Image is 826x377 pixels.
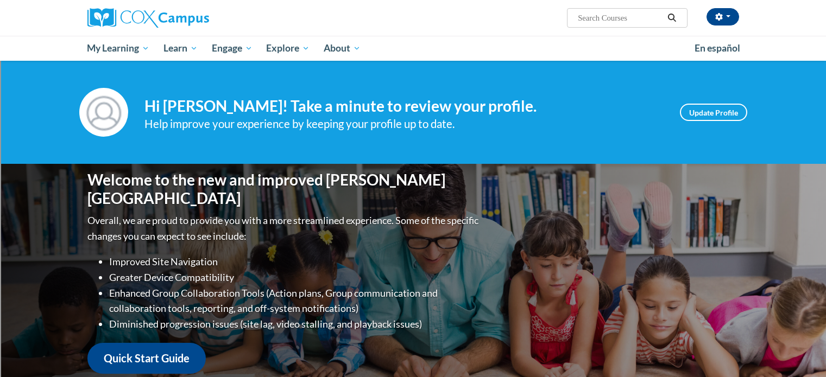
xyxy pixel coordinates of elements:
[156,36,205,61] a: Learn
[71,36,755,61] div: Main menu
[212,42,253,55] span: Engage
[259,36,317,61] a: Explore
[87,42,149,55] span: My Learning
[688,37,747,60] a: En español
[87,8,209,28] img: Cox Campus
[664,11,680,24] button: Search
[324,42,361,55] span: About
[577,11,664,24] input: Search Courses
[163,42,198,55] span: Learn
[317,36,368,61] a: About
[266,42,310,55] span: Explore
[205,36,260,61] a: Engage
[80,36,157,61] a: My Learning
[707,8,739,25] button: Account Settings
[695,42,740,54] span: En español
[87,8,294,28] a: Cox Campus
